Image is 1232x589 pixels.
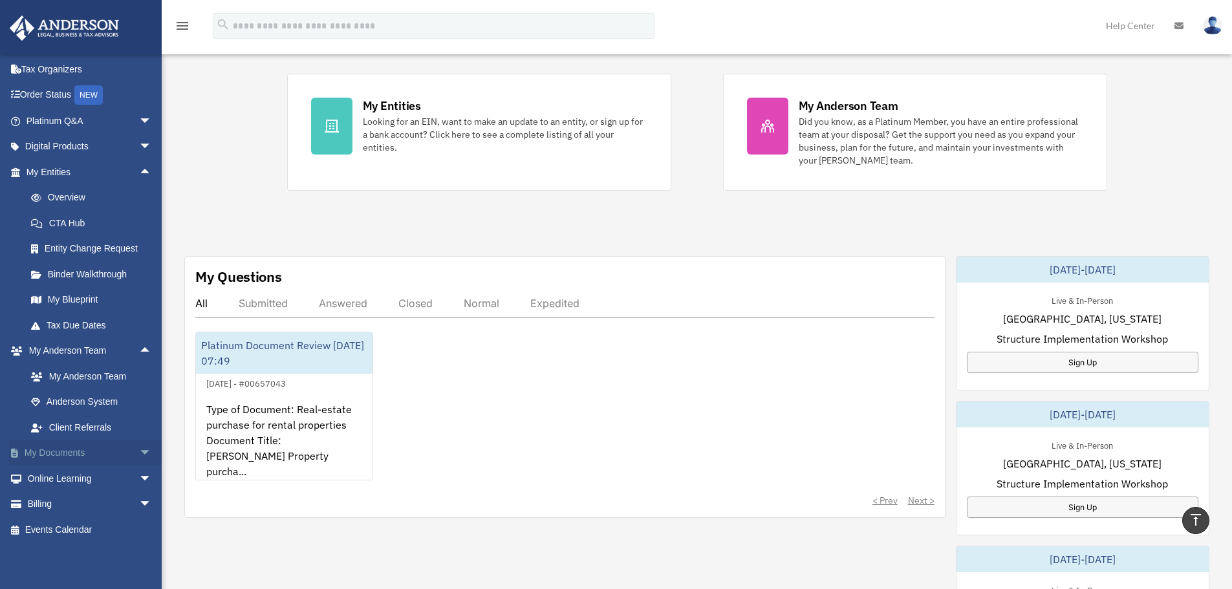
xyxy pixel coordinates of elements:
[196,376,296,389] div: [DATE] - #00657043
[319,297,367,310] div: Answered
[1041,293,1123,306] div: Live & In-Person
[1041,438,1123,451] div: Live & In-Person
[18,236,171,262] a: Entity Change Request
[18,414,171,440] a: Client Referrals
[956,257,1209,283] div: [DATE]-[DATE]
[195,267,282,286] div: My Questions
[9,108,171,134] a: Platinum Q&Aarrow_drop_down
[196,391,373,492] div: Type of Document: Real-estate purchase for rental properties Document Title: [PERSON_NAME] Proper...
[967,497,1198,518] a: Sign Up
[175,23,190,34] a: menu
[997,476,1168,491] span: Structure Implementation Workshop
[363,98,421,114] div: My Entities
[195,297,208,310] div: All
[6,16,123,41] img: Anderson Advisors Platinum Portal
[9,517,171,542] a: Events Calendar
[9,134,171,160] a: Digital Productsarrow_drop_down
[287,74,671,191] a: My Entities Looking for an EIN, want to make an update to an entity, or sign up for a bank accoun...
[956,402,1209,427] div: [DATE]-[DATE]
[74,85,103,105] div: NEW
[18,261,171,287] a: Binder Walkthrough
[18,389,171,415] a: Anderson System
[1188,512,1204,528] i: vertical_align_top
[398,297,433,310] div: Closed
[196,332,373,374] div: Platinum Document Review [DATE] 07:49
[9,82,171,109] a: Order StatusNEW
[799,115,1083,167] div: Did you know, as a Platinum Member, you have an entire professional team at your disposal? Get th...
[799,98,898,114] div: My Anderson Team
[139,159,165,186] span: arrow_drop_up
[9,338,171,364] a: My Anderson Teamarrow_drop_up
[9,440,171,466] a: My Documentsarrow_drop_down
[1003,311,1162,327] span: [GEOGRAPHIC_DATA], [US_STATE]
[967,352,1198,373] a: Sign Up
[216,17,230,32] i: search
[1003,456,1162,471] span: [GEOGRAPHIC_DATA], [US_STATE]
[239,297,288,310] div: Submitted
[139,440,165,467] span: arrow_drop_down
[139,466,165,492] span: arrow_drop_down
[139,338,165,365] span: arrow_drop_up
[18,185,171,211] a: Overview
[1203,16,1222,35] img: User Pic
[997,331,1168,347] span: Structure Implementation Workshop
[723,74,1107,191] a: My Anderson Team Did you know, as a Platinum Member, you have an entire professional team at your...
[9,466,171,491] a: Online Learningarrow_drop_down
[956,546,1209,572] div: [DATE]-[DATE]
[530,297,579,310] div: Expedited
[464,297,499,310] div: Normal
[18,363,171,389] a: My Anderson Team
[139,108,165,134] span: arrow_drop_down
[175,18,190,34] i: menu
[18,312,171,338] a: Tax Due Dates
[139,134,165,160] span: arrow_drop_down
[363,115,647,154] div: Looking for an EIN, want to make an update to an entity, or sign up for a bank account? Click her...
[9,159,171,185] a: My Entitiesarrow_drop_up
[195,332,373,480] a: Platinum Document Review [DATE] 07:49[DATE] - #00657043Type of Document: Real-estate purchase for...
[18,210,171,236] a: CTA Hub
[139,491,165,518] span: arrow_drop_down
[9,491,171,517] a: Billingarrow_drop_down
[18,287,171,313] a: My Blueprint
[1182,507,1209,534] a: vertical_align_top
[9,56,171,82] a: Tax Organizers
